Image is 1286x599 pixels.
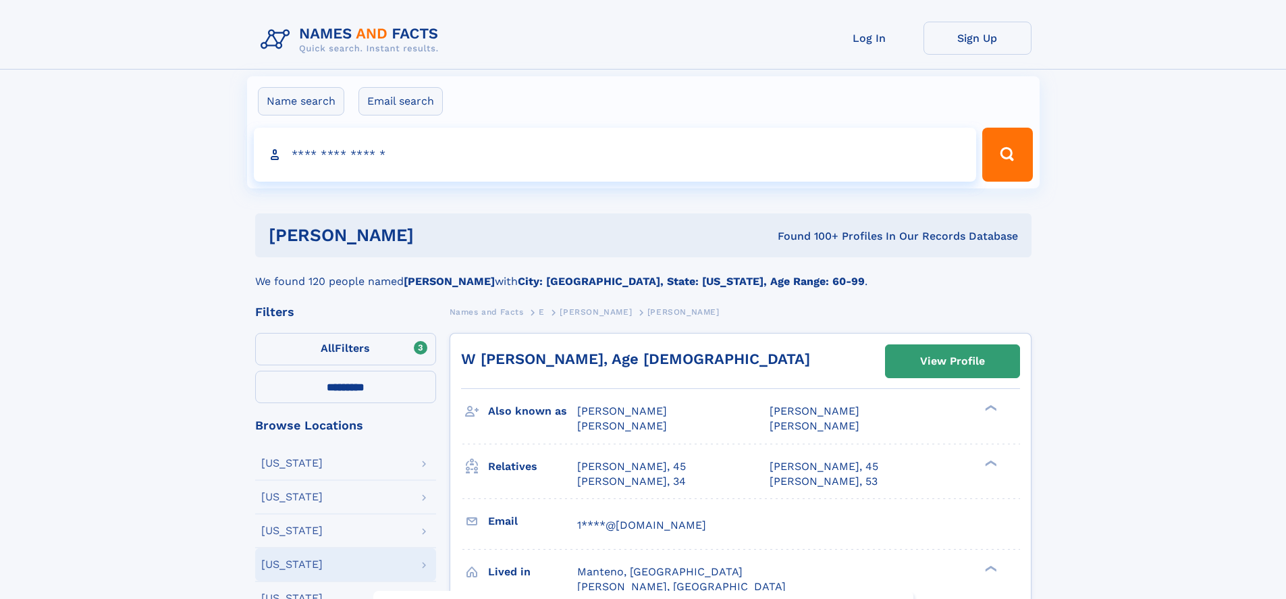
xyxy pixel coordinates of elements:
[261,559,323,570] div: [US_STATE]
[321,342,335,355] span: All
[450,303,524,320] a: Names and Facts
[255,306,436,318] div: Filters
[886,345,1019,377] a: View Profile
[254,128,977,182] input: search input
[770,459,878,474] a: [PERSON_NAME], 45
[770,474,878,489] a: [PERSON_NAME], 53
[920,346,985,377] div: View Profile
[255,257,1032,290] div: We found 120 people named with .
[982,128,1032,182] button: Search Button
[770,405,859,417] span: [PERSON_NAME]
[577,565,743,578] span: Manteno, [GEOGRAPHIC_DATA]
[923,22,1032,55] a: Sign Up
[577,459,686,474] a: [PERSON_NAME], 45
[560,303,632,320] a: [PERSON_NAME]
[577,474,686,489] a: [PERSON_NAME], 34
[815,22,923,55] a: Log In
[488,455,577,478] h3: Relatives
[539,303,545,320] a: E
[269,227,596,244] h1: [PERSON_NAME]
[255,419,436,432] div: Browse Locations
[261,492,323,502] div: [US_STATE]
[770,419,859,432] span: [PERSON_NAME]
[255,22,450,58] img: Logo Names and Facts
[258,87,344,115] label: Name search
[404,275,495,288] b: [PERSON_NAME]
[358,87,443,115] label: Email search
[488,561,577,583] h3: Lived in
[577,419,667,432] span: [PERSON_NAME]
[577,580,786,593] span: [PERSON_NAME], [GEOGRAPHIC_DATA]
[539,307,545,317] span: E
[261,525,323,536] div: [US_STATE]
[577,405,667,417] span: [PERSON_NAME]
[488,400,577,423] h3: Also known as
[261,458,323,469] div: [US_STATE]
[647,307,720,317] span: [PERSON_NAME]
[560,307,632,317] span: [PERSON_NAME]
[982,459,998,467] div: ❯
[488,510,577,533] h3: Email
[982,564,998,573] div: ❯
[255,333,436,365] label: Filters
[518,275,865,288] b: City: [GEOGRAPHIC_DATA], State: [US_STATE], Age Range: 60-99
[595,229,1018,244] div: Found 100+ Profiles In Our Records Database
[982,404,998,413] div: ❯
[461,350,810,367] a: W [PERSON_NAME], Age [DEMOGRAPHIC_DATA]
